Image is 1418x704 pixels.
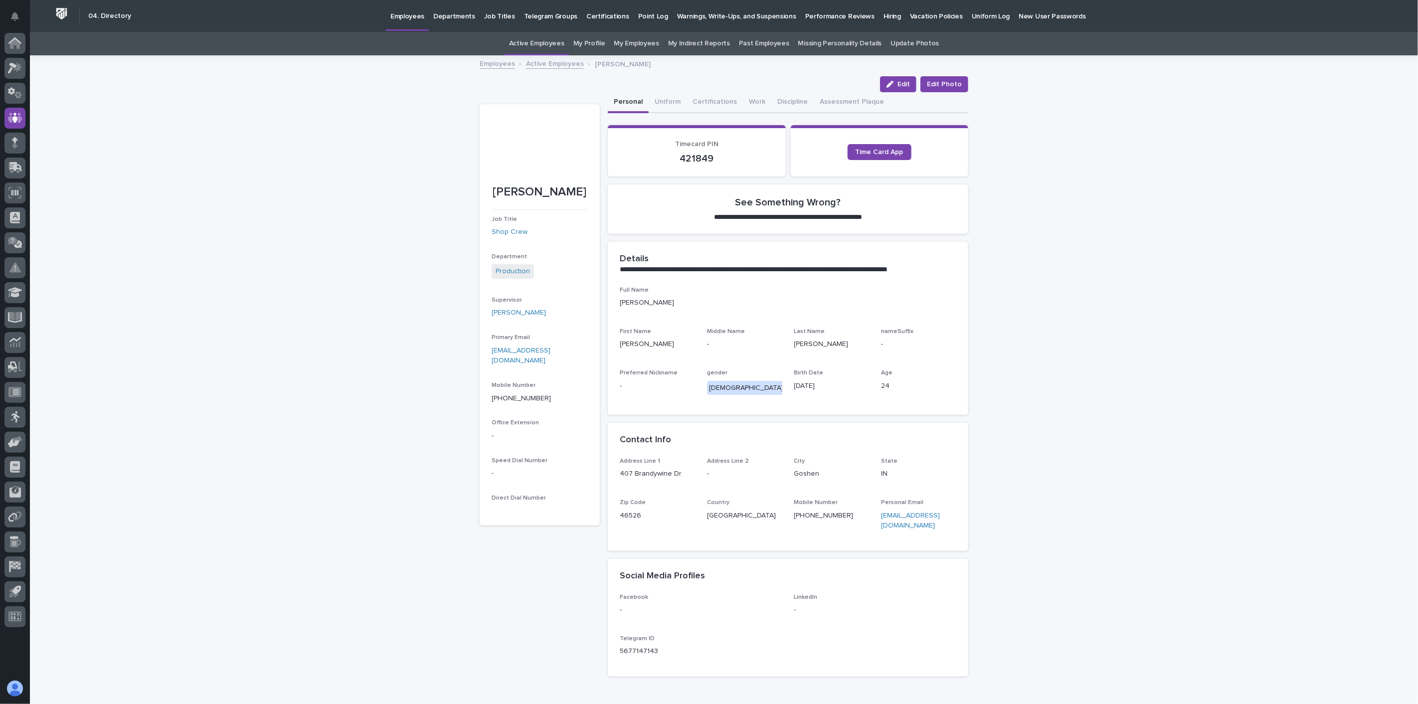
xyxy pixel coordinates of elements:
[620,287,649,293] span: Full Name
[492,395,551,402] a: [PHONE_NUMBER]
[620,153,774,165] p: 421849
[492,431,588,441] p: -
[620,500,646,506] span: Zip Code
[735,196,841,208] h2: See Something Wrong?
[492,308,546,318] a: [PERSON_NAME]
[707,339,782,350] p: -
[707,469,782,479] p: -
[794,605,957,615] p: -
[620,646,782,657] p: 5677147143
[620,511,695,521] p: 46526
[595,58,651,69] p: [PERSON_NAME]
[4,6,25,27] button: Notifications
[492,420,539,426] span: Office Extension
[794,370,824,376] span: Birth Date
[492,495,546,501] span: Direct Dial Number
[509,32,564,55] a: Active Employees
[492,216,517,222] span: Job Title
[707,370,727,376] span: gender
[88,12,131,20] h2: 04. Directory
[848,144,911,160] a: Time Card App
[573,32,605,55] a: My Profile
[707,329,745,335] span: Middle Name
[620,339,695,350] p: [PERSON_NAME]
[620,458,660,464] span: Address Line 1
[52,4,71,23] img: Workspace Logo
[897,81,910,88] span: Edit
[620,594,648,600] span: Facebook
[492,382,535,388] span: Mobile Number
[526,57,584,69] a: Active Employees
[814,92,890,113] button: Assessment Plaque
[743,92,771,113] button: Work
[794,381,870,391] p: [DATE]
[881,512,940,529] a: [EMAIL_ADDRESS][DOMAIN_NAME]
[794,458,805,464] span: City
[675,141,718,148] span: Timecard PIN
[620,254,649,265] h2: Details
[620,605,782,615] p: -
[620,329,651,335] span: First Name
[707,381,785,395] div: [DEMOGRAPHIC_DATA]
[496,266,530,277] a: Production
[739,32,789,55] a: Past Employees
[881,381,956,391] p: 24
[707,511,782,521] p: [GEOGRAPHIC_DATA]
[12,12,25,28] div: Notifications
[794,512,854,519] a: [PHONE_NUMBER]
[856,149,903,156] span: Time Card App
[4,678,25,699] button: users-avatar
[794,500,838,506] span: Mobile Number
[771,92,814,113] button: Discipline
[707,458,749,464] span: Address Line 2
[881,339,956,350] p: -
[687,92,743,113] button: Certifications
[620,636,655,642] span: Telegram ID
[492,347,550,364] a: [EMAIL_ADDRESS][DOMAIN_NAME]
[927,79,962,89] span: Edit Photo
[794,469,870,479] p: Goshen
[881,469,956,479] p: IN
[881,500,923,506] span: Personal Email
[620,571,705,582] h2: Social Media Profiles
[614,32,659,55] a: My Employees
[608,92,649,113] button: Personal
[620,298,956,308] p: [PERSON_NAME]
[794,594,818,600] span: LinkedIn
[492,335,530,341] span: Primary Email
[707,500,729,506] span: Country
[492,458,547,464] span: Speed Dial Number
[890,32,939,55] a: Update Photos
[649,92,687,113] button: Uniform
[492,227,528,237] a: Shop Crew
[620,435,671,446] h2: Contact Info
[620,381,695,391] p: -
[492,468,588,479] p: -
[794,329,825,335] span: Last Name
[881,329,913,335] span: nameSuffix
[880,76,916,92] button: Edit
[668,32,730,55] a: My Indirect Reports
[794,339,870,350] p: [PERSON_NAME]
[620,370,678,376] span: Preferred Nickname
[881,458,897,464] span: State
[920,76,968,92] button: Edit Photo
[620,469,695,479] p: 407 Brandywine Dr
[798,32,882,55] a: Missing Personality Details
[492,254,527,260] span: Department
[480,57,515,69] a: Employees
[881,370,892,376] span: Age
[492,185,588,199] p: [PERSON_NAME]
[492,297,522,303] span: Supervisor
